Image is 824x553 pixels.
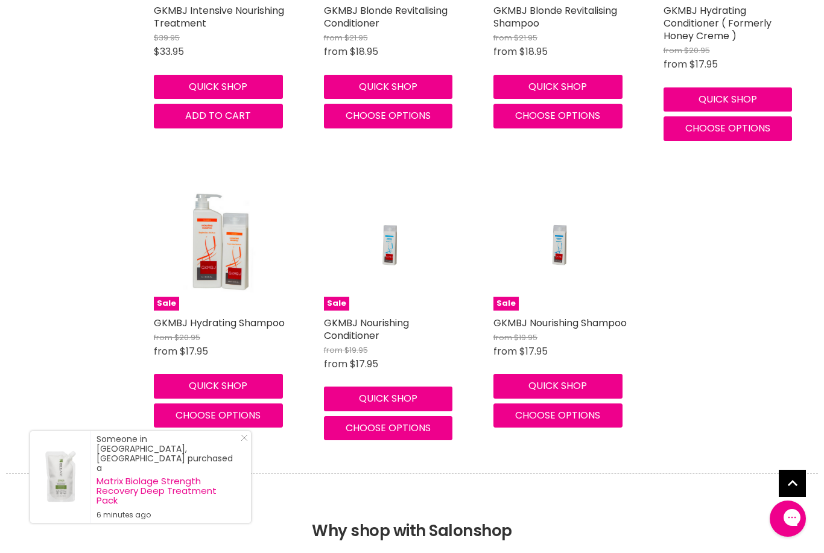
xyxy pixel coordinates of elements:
[493,316,627,330] a: GKMBJ Nourishing Shampoo
[344,344,368,356] span: $19.95
[30,431,90,523] a: Visit product page
[346,177,435,311] img: GKMBJ Nourishing Conditioner
[324,357,347,371] span: from
[779,470,806,501] span: Back to top
[324,32,343,43] span: from
[324,297,349,311] span: Sale
[324,344,343,356] span: from
[344,32,368,43] span: $21.95
[324,4,448,30] a: GKMBJ Blonde Revitalising Conditioner
[324,177,458,311] a: GKMBJ Nourishing ConditionerSale
[324,45,347,58] span: from
[493,32,512,43] span: from
[154,344,177,358] span: from
[97,434,239,520] div: Someone in [GEOGRAPHIC_DATA], [GEOGRAPHIC_DATA] purchased a
[685,121,770,135] span: Choose options
[154,403,283,428] button: Choose options
[154,177,288,311] a: GKMBJ Hydrating ShampooSale
[324,416,453,440] button: Choose options
[154,104,283,128] button: Add to cart
[515,109,600,122] span: Choose options
[493,332,512,343] span: from
[519,45,548,58] span: $18.95
[493,75,623,99] button: Quick shop
[493,344,517,358] span: from
[664,4,772,43] a: GKMBJ Hydrating Conditioner ( Formerly Honey Creme )
[493,104,623,128] button: Choose options
[493,177,627,311] a: GKMBJ Nourishing ShampooSale
[516,177,605,311] img: GKMBJ Nourishing Shampoo
[154,4,284,30] a: GKMBJ Intensive Nourishing Treatment
[664,45,682,56] span: from
[241,434,248,441] svg: Close Icon
[664,87,793,112] button: Quick shop
[154,297,179,311] span: Sale
[154,374,283,398] button: Quick shop
[324,104,453,128] button: Choose options
[97,510,239,520] small: 6 minutes ago
[154,177,288,311] img: GKMBJ Hydrating Shampoo
[174,332,200,343] span: $20.95
[185,109,251,122] span: Add to cart
[515,408,600,422] span: Choose options
[154,316,285,330] a: GKMBJ Hydrating Shampoo
[346,109,431,122] span: Choose options
[350,45,378,58] span: $18.95
[664,57,687,71] span: from
[350,357,378,371] span: $17.95
[764,496,812,541] iframe: Gorgias live chat messenger
[236,434,248,446] a: Close Notification
[493,45,517,58] span: from
[176,408,261,422] span: Choose options
[664,116,793,141] button: Choose options
[154,75,283,99] button: Quick shop
[324,387,453,411] button: Quick shop
[154,45,184,58] span: $33.95
[324,75,453,99] button: Quick shop
[519,344,548,358] span: $17.95
[689,57,718,71] span: $17.95
[493,4,617,30] a: GKMBJ Blonde Revitalising Shampoo
[493,374,623,398] button: Quick shop
[779,470,806,497] a: Back to top
[180,344,208,358] span: $17.95
[514,332,537,343] span: $19.95
[154,32,180,43] span: $39.95
[154,332,173,343] span: from
[346,421,431,435] span: Choose options
[493,297,519,311] span: Sale
[514,32,537,43] span: $21.95
[324,316,409,343] a: GKMBJ Nourishing Conditioner
[684,45,710,56] span: $20.95
[97,476,239,505] a: Matrix Biolage Strength Recovery Deep Treatment Pack
[493,403,623,428] button: Choose options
